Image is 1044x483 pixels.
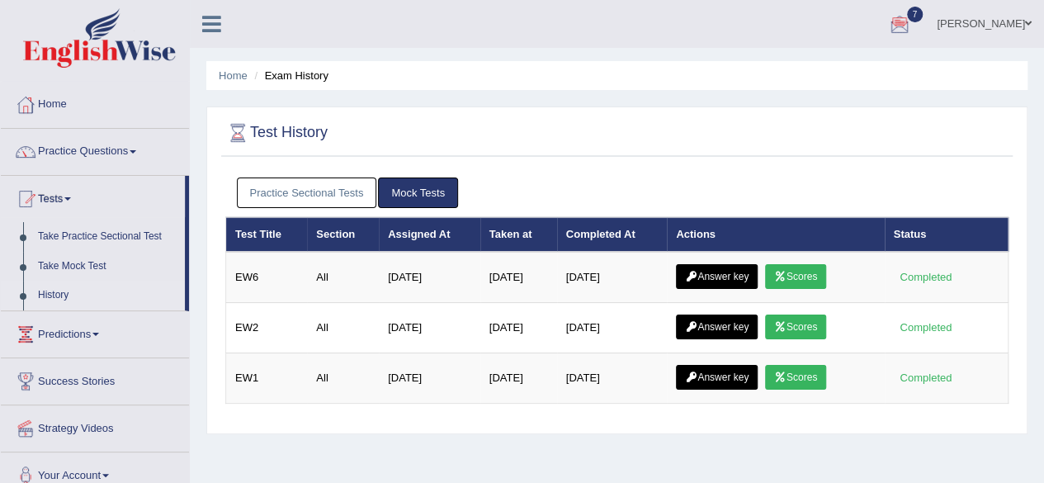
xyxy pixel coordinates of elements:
a: Scores [765,264,826,289]
a: Practice Sectional Tests [237,178,377,208]
a: Scores [765,365,826,390]
td: All [307,252,379,303]
a: Mock Tests [378,178,458,208]
td: [DATE] [480,252,557,303]
a: Home [1,82,189,123]
a: Home [219,69,248,82]
a: Scores [765,315,826,339]
td: All [307,303,379,353]
td: EW6 [226,252,308,303]
div: Completed [894,319,958,336]
a: Answer key [676,315,758,339]
a: Strategy Videos [1,405,189,447]
td: All [307,353,379,404]
td: [DATE] [557,252,668,303]
td: [DATE] [379,303,480,353]
a: Predictions [1,311,189,353]
a: History [31,281,185,310]
td: [DATE] [379,252,480,303]
td: [DATE] [480,353,557,404]
td: [DATE] [557,303,668,353]
td: EW1 [226,353,308,404]
th: Completed At [557,217,668,252]
a: Practice Questions [1,129,189,170]
a: Tests [1,176,185,217]
a: Take Mock Test [31,252,185,282]
th: Actions [667,217,884,252]
td: [DATE] [557,353,668,404]
a: Answer key [676,365,758,390]
h2: Test History [225,121,328,145]
th: Section [307,217,379,252]
a: Success Stories [1,358,189,400]
a: Answer key [676,264,758,289]
div: Completed [894,268,958,286]
a: Take Practice Sectional Test [31,222,185,252]
th: Taken at [480,217,557,252]
td: [DATE] [480,303,557,353]
div: Completed [894,369,958,386]
span: 7 [907,7,924,22]
td: [DATE] [379,353,480,404]
li: Exam History [250,68,328,83]
th: Assigned At [379,217,480,252]
td: EW2 [226,303,308,353]
th: Test Title [226,217,308,252]
th: Status [885,217,1009,252]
